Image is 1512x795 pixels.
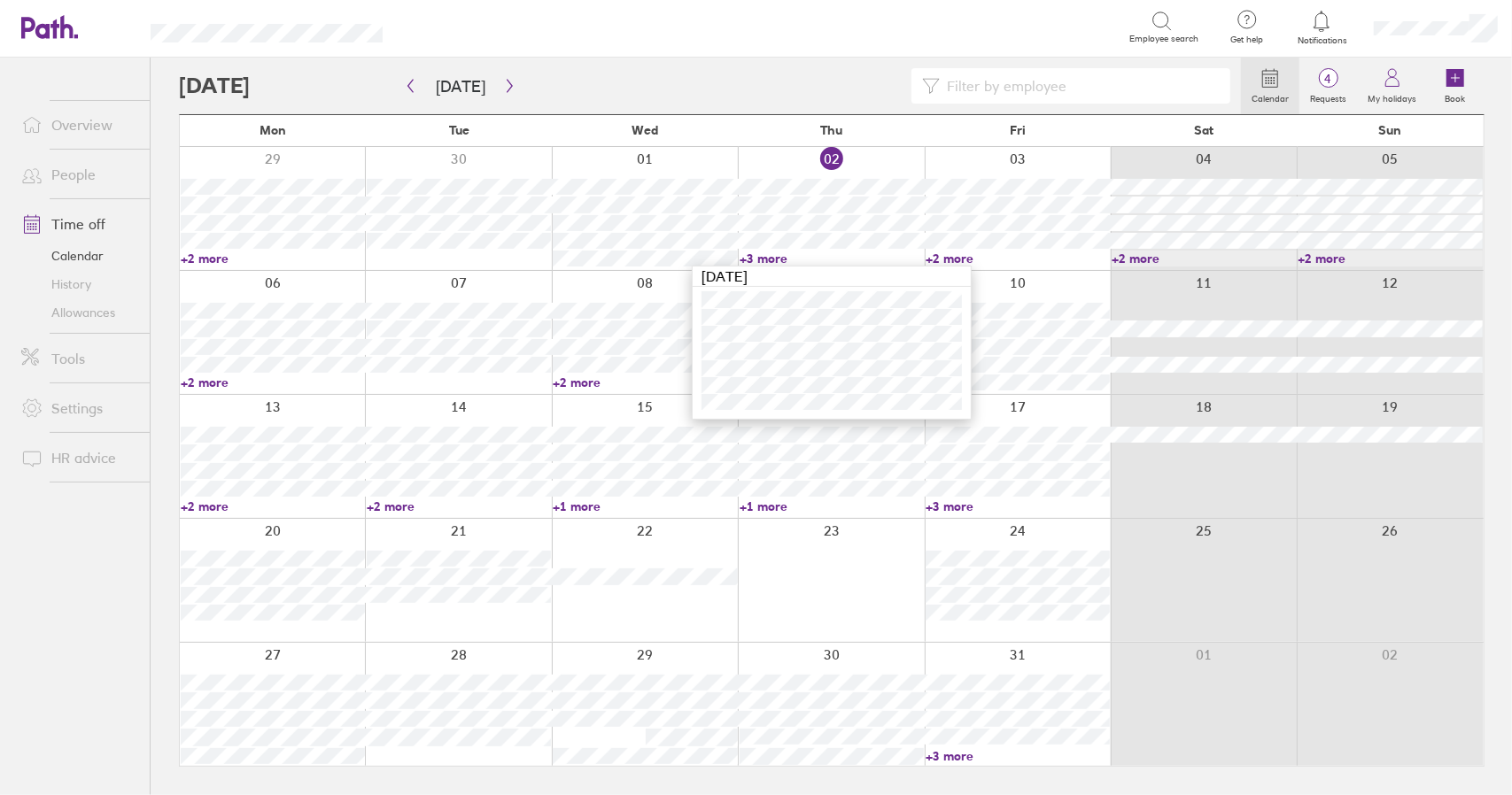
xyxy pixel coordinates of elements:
[1427,58,1484,114] a: Book
[181,498,365,514] a: +2 more
[7,298,150,327] a: Allowances
[7,390,150,426] a: Settings
[422,72,500,101] button: [DATE]
[1299,89,1357,104] label: Requests
[1218,35,1276,45] span: Get help
[632,123,659,137] span: Wed
[553,498,737,514] a: +1 more
[449,123,469,137] span: Tue
[1379,123,1402,137] span: Sun
[1241,89,1299,104] label: Calendar
[1010,123,1026,137] span: Fri
[926,748,1110,764] a: +3 more
[1357,58,1427,114] a: My holidays
[430,19,476,35] div: Search
[7,440,150,475] a: HR advice
[693,266,971,287] div: [DATE]
[367,498,551,514] a: +2 more
[926,498,1110,514] a: +3 more
[7,157,150,192] a: People
[740,498,924,514] a: +1 more
[260,123,286,137] span: Mon
[1194,123,1213,137] span: Sat
[553,374,737,390] a: +2 more
[820,123,842,137] span: Thu
[7,206,150,242] a: Time off
[7,341,150,376] a: Tools
[7,270,150,298] a: History
[926,251,1110,266] a: +2 more
[7,107,150,143] a: Overview
[7,242,150,270] a: Calendar
[1241,58,1299,114] a: Calendar
[1299,72,1357,86] span: 4
[181,374,365,390] a: +2 more
[1299,58,1357,114] a: 4Requests
[1357,89,1427,104] label: My holidays
[1293,9,1351,46] a: Notifications
[1129,34,1198,44] span: Employee search
[1293,35,1351,46] span: Notifications
[740,251,924,266] a: +3 more
[181,251,365,266] a: +2 more
[1299,251,1483,266] a: +2 more
[1435,89,1477,104] label: Book
[940,69,1220,103] input: Filter by employee
[1112,251,1296,266] a: +2 more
